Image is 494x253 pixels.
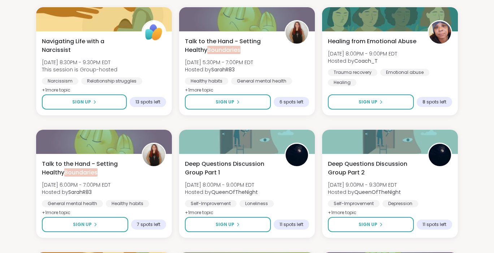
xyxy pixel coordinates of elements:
[185,160,277,177] span: Deep Questions Discussion Group Part 1
[185,181,258,188] span: [DATE] 8:00PM - 9:00PM EDT
[354,188,401,196] b: QueenOfTheNight
[422,99,446,105] span: 8 spots left
[354,57,378,65] b: Coach_T
[279,222,303,227] span: 11 spots left
[328,94,414,110] button: Sign Up
[72,99,91,105] span: Sign Up
[42,217,128,232] button: Sign Up
[137,222,160,227] span: 7 spots left
[328,181,401,188] span: [DATE] 9:00PM - 9:30PM EDT
[216,221,234,228] span: Sign Up
[185,37,277,54] span: Talk to the Hand - Setting Healthy
[216,99,234,105] span: Sign Up
[106,200,149,207] div: Healthy habits
[185,77,228,85] div: Healthy habits
[143,21,165,44] img: ShareWell
[328,160,420,177] span: Deep Questions Discussion Group Part 2
[81,77,142,85] div: Relationship struggles
[328,37,416,46] span: Healing from Emotional Abuse
[143,144,165,166] img: SarahR83
[286,144,308,166] img: QueenOfTheNight
[382,200,418,207] div: Depression
[211,66,235,73] b: SarahR83
[328,57,397,65] span: Hosted by
[185,59,253,66] span: [DATE] 5:30PM - 7:00PM EDT
[42,200,103,207] div: General mental health
[429,144,451,166] img: QueenOfTheNight
[185,188,258,196] span: Hosted by
[68,188,92,196] b: SarahR83
[231,77,292,85] div: General mental health
[42,77,78,85] div: Narcissism
[135,99,160,105] span: 13 spots left
[359,221,377,228] span: Sign Up
[64,168,97,177] span: Boundaries
[286,21,308,44] img: SarahR83
[185,200,237,207] div: Self-Improvement
[328,217,414,232] button: Sign Up
[42,37,134,54] span: Navigating Life with a Narcissist
[185,217,271,232] button: Sign Up
[42,160,134,177] span: Talk to the Hand - Setting Healthy
[359,99,377,105] span: Sign Up
[429,21,451,44] img: Coach_T
[239,200,274,207] div: Loneliness
[328,79,356,86] div: Healing
[279,99,303,105] span: 6 spots left
[380,69,429,76] div: Emotional abuse
[185,94,271,110] button: Sign Up
[185,66,253,73] span: Hosted by
[328,50,397,57] span: [DATE] 8:00PM - 9:00PM EDT
[42,188,110,196] span: Hosted by
[328,200,380,207] div: Self-Improvement
[42,181,110,188] span: [DATE] 6:00PM - 7:00PM EDT
[328,188,401,196] span: Hosted by
[211,188,258,196] b: QueenOfTheNight
[73,221,92,228] span: Sign Up
[328,69,377,76] div: Trauma recovery
[422,222,446,227] span: 11 spots left
[42,59,117,66] span: [DATE] 8:30PM - 9:30PM EDT
[42,94,127,110] button: Sign Up
[207,46,240,54] span: Boundaries
[42,66,117,73] span: This session is Group-hosted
